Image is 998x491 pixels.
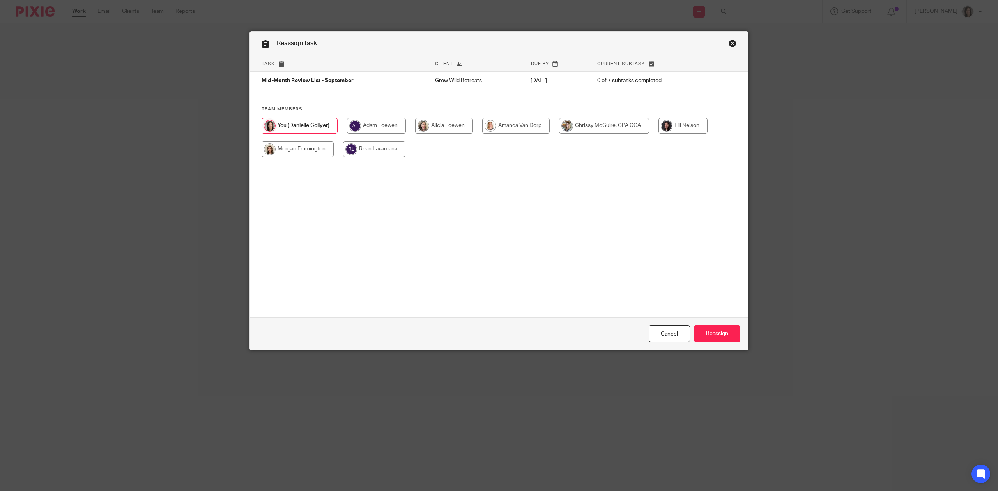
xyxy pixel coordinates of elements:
span: Due by [531,62,549,66]
h4: Team members [262,106,736,112]
td: 0 of 7 subtasks completed [589,72,712,90]
a: Close this dialog window [729,39,736,50]
a: Close this dialog window [649,325,690,342]
span: Current subtask [597,62,645,66]
span: Mid-Month Review List - September [262,78,354,84]
span: Reassign task [277,40,317,46]
span: Task [262,62,275,66]
p: Grow Wild Retreats [435,77,515,85]
p: [DATE] [531,77,582,85]
input: Reassign [694,325,740,342]
span: Client [435,62,453,66]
